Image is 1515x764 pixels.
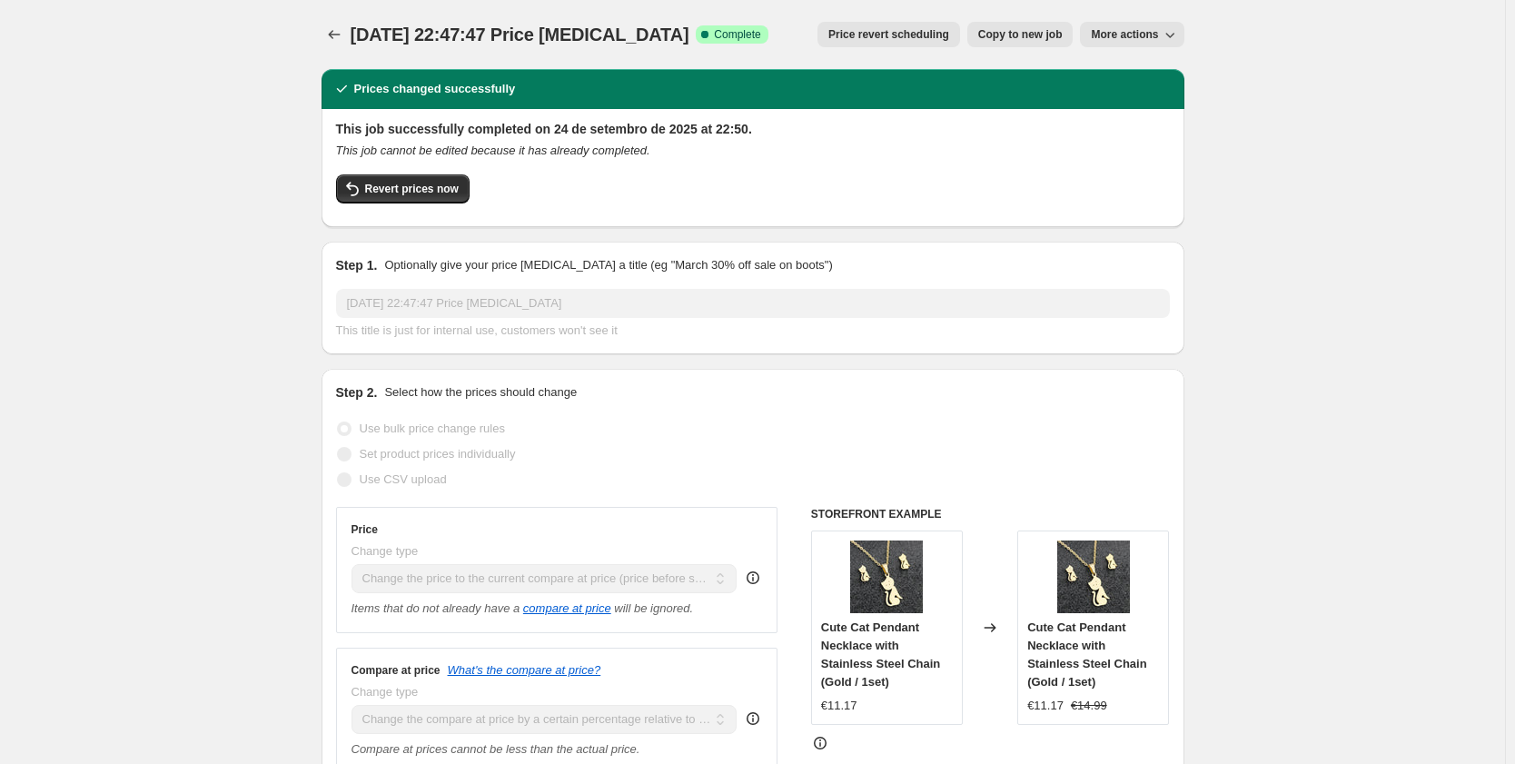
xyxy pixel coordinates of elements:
span: More actions [1091,27,1158,42]
span: Complete [714,27,760,42]
span: Price revert scheduling [828,27,949,42]
button: Price change jobs [322,22,347,47]
h2: Step 1. [336,256,378,274]
h3: Compare at price [352,663,441,678]
span: Change type [352,544,419,558]
i: This job cannot be edited because it has already completed. [336,144,650,157]
button: What's the compare at price? [448,663,601,677]
span: This title is just for internal use, customers won't see it [336,323,618,337]
h6: STOREFRONT EXAMPLE [811,507,1170,521]
div: help [744,709,762,728]
h2: Step 2. [336,383,378,402]
i: Items that do not already have a [352,601,520,615]
i: Compare at prices cannot be less than the actual price. [352,742,640,756]
div: help [744,569,762,587]
div: €11.17 [821,697,857,715]
button: More actions [1080,22,1183,47]
div: €11.17 [1027,697,1064,715]
input: 30% off holiday sale [336,289,1170,318]
button: Revert prices now [336,174,470,203]
span: Use CSV upload [360,472,447,486]
span: Change type [352,685,419,699]
h2: This job successfully completed on 24 de setembro de 2025 at 22:50. [336,120,1170,138]
button: Price revert scheduling [817,22,960,47]
button: Copy to new job [967,22,1074,47]
span: Cute Cat Pendant Necklace with Stainless Steel Chain (Gold / 1set) [1027,620,1147,689]
i: will be ignored. [614,601,693,615]
button: compare at price [523,601,611,615]
img: LuHHUfZvOAv12wI1_80x.webp [850,541,923,613]
span: Revert prices now [365,182,459,196]
h2: Prices changed successfully [354,80,516,98]
span: Cute Cat Pendant Necklace with Stainless Steel Chain (Gold / 1set) [821,620,941,689]
p: Optionally give your price [MEDICAL_DATA] a title (eg "March 30% off sale on boots") [384,256,832,274]
h3: Price [352,522,378,537]
span: Copy to new job [978,27,1063,42]
p: Select how the prices should change [384,383,577,402]
span: Set product prices individually [360,447,516,461]
img: LuHHUfZvOAv12wI1_80x.webp [1057,541,1130,613]
strike: €14.99 [1071,697,1107,715]
span: Use bulk price change rules [360,422,505,435]
span: [DATE] 22:47:47 Price [MEDICAL_DATA] [351,25,689,45]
